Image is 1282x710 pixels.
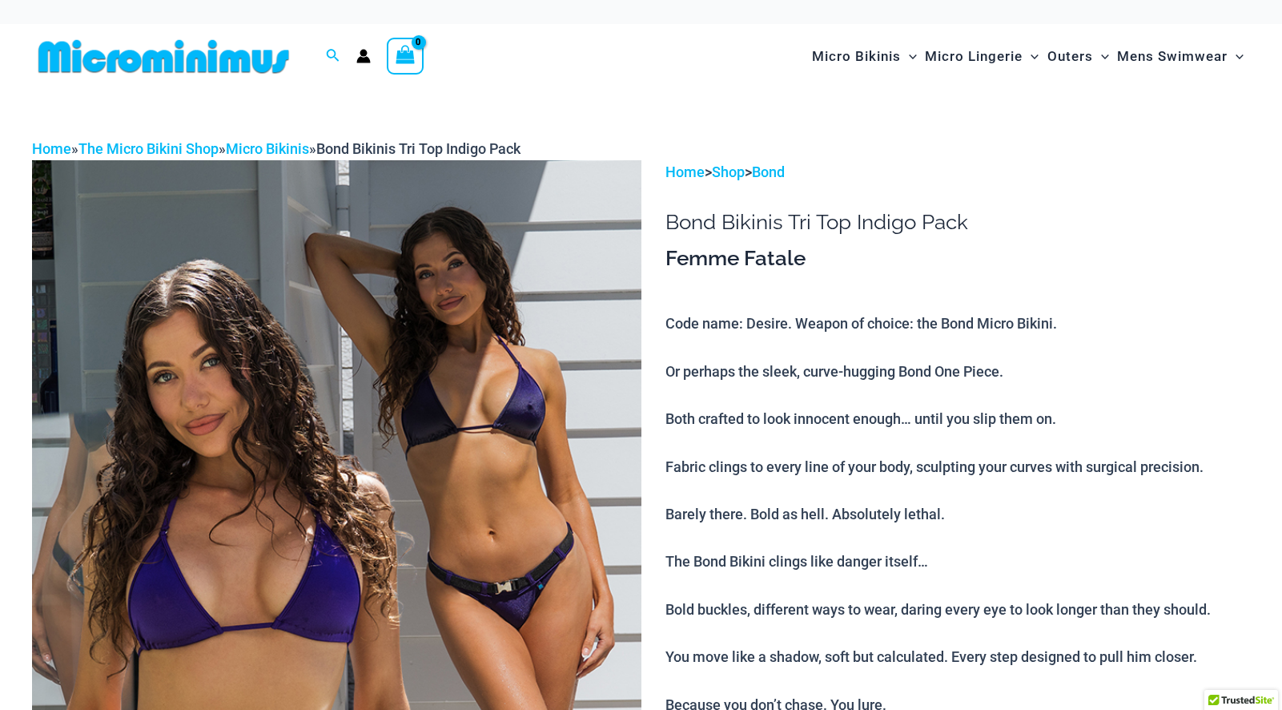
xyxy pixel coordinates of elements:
a: Search icon link [326,46,340,67]
a: Home [32,140,71,157]
a: Micro LingerieMenu ToggleMenu Toggle [921,32,1043,81]
span: » » » [32,140,520,157]
a: Shop [712,163,745,180]
a: Home [665,163,705,180]
a: Mens SwimwearMenu ToggleMenu Toggle [1113,32,1248,81]
nav: Site Navigation [806,30,1250,83]
span: Outers [1047,36,1093,77]
span: Mens Swimwear [1117,36,1228,77]
span: Menu Toggle [1228,36,1244,77]
p: > > [665,160,1250,184]
a: Micro BikinisMenu ToggleMenu Toggle [808,32,921,81]
a: View Shopping Cart, empty [387,38,424,75]
a: Micro Bikinis [226,140,309,157]
a: Bond [752,163,785,180]
span: Micro Bikinis [812,36,901,77]
span: Menu Toggle [901,36,917,77]
span: Micro Lingerie [925,36,1023,77]
img: MM SHOP LOGO FLAT [32,38,295,75]
h1: Bond Bikinis Tri Top Indigo Pack [665,210,1250,235]
span: Bond Bikinis Tri Top Indigo Pack [316,140,520,157]
span: Menu Toggle [1093,36,1109,77]
a: Account icon link [356,49,371,63]
a: The Micro Bikini Shop [78,140,219,157]
a: OutersMenu ToggleMenu Toggle [1043,32,1113,81]
span: Menu Toggle [1023,36,1039,77]
h3: Femme Fatale [665,245,1250,272]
